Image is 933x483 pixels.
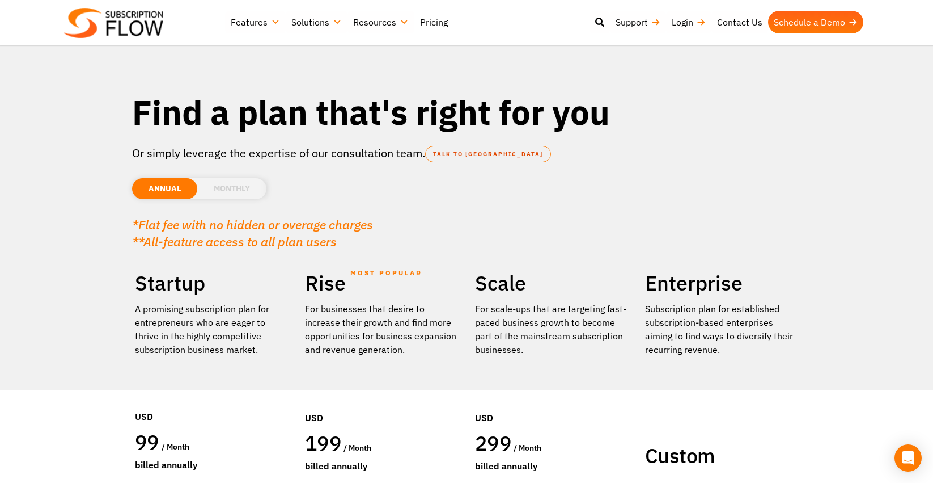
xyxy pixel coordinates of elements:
p: Or simply leverage the expertise of our consultation team. [132,145,801,162]
h2: Startup [135,270,288,296]
a: Schedule a Demo [768,11,863,33]
span: / month [343,443,371,453]
h2: Rise [305,270,458,296]
a: Resources [347,11,414,33]
h2: Enterprise [645,270,798,296]
a: Login [666,11,711,33]
a: Contact Us [711,11,768,33]
span: 99 [135,429,159,455]
div: Open Intercom Messenger [894,444,922,472]
h2: Scale [475,270,628,296]
span: / month [162,442,189,452]
em: **All-feature access to all plan users [132,233,337,250]
img: Subscriptionflow [64,8,163,38]
p: A promising subscription plan for entrepreneurs who are eager to thrive in the highly competitive... [135,302,288,356]
a: Pricing [414,11,453,33]
div: USD [135,376,288,429]
a: TALK TO [GEOGRAPHIC_DATA] [425,146,551,162]
h1: Find a plan that's right for you [132,91,801,133]
div: Billed Annually [475,459,628,473]
span: 199 [305,430,341,456]
span: Custom [645,442,715,469]
div: USD [305,377,458,430]
li: MONTHLY [197,178,266,199]
div: For businesses that desire to increase their growth and find more opportunities for business expa... [305,302,458,356]
span: 299 [475,430,511,456]
em: *Flat fee with no hidden or overage charges [132,216,373,233]
span: MOST POPULAR [350,260,422,286]
li: ANNUAL [132,178,197,199]
a: Features [225,11,286,33]
span: / month [514,443,541,453]
a: Solutions [286,11,347,33]
div: Billed Annually [305,459,458,473]
p: Subscription plan for established subscription-based enterprises aiming to find ways to diversify... [645,302,798,356]
div: USD [475,377,628,430]
div: Billed Annually [135,458,288,472]
a: Support [610,11,666,33]
div: For scale-ups that are targeting fast-paced business growth to become part of the mainstream subs... [475,302,628,356]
